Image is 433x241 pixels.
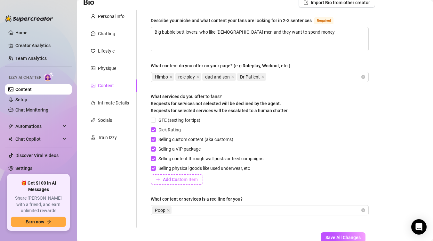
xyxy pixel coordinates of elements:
span: fire [91,101,95,105]
span: Save All Changes [325,235,361,240]
input: What content do you offer on your page? (e.g Roleplay, Workout, etc.) [267,73,269,81]
span: close [169,75,172,79]
span: What services do you offer to fans? Requests for services not selected will be declined by the ag... [151,94,289,113]
span: Himbo [152,73,174,81]
span: experiment [91,135,95,140]
span: thunderbolt [8,124,13,129]
div: Chatting [98,30,115,37]
div: Describe your niche and what content your fans are looking for in 2-3 sentences [151,17,312,24]
span: plus [156,177,160,182]
div: Lifestyle [98,47,115,54]
span: Selling content through wall posts or feed campaigns [156,155,266,162]
button: Earn nowarrow-right [11,217,66,227]
span: close [167,209,170,212]
a: Home [15,30,28,35]
span: 🎁 Get $100 in AI Messages [11,180,66,193]
span: close [196,75,199,79]
span: Required [314,17,333,24]
a: Content [15,87,32,92]
div: What content do you offer on your page? (e.g Roleplay, Workout, etc.) [151,62,290,69]
textarea: Describe your niche and what content your fans are looking for in 2-3 sentences [151,27,368,51]
span: Add Custom Item [163,177,198,182]
span: close [261,75,264,79]
div: Train Izzy [98,134,117,141]
div: Open Intercom Messenger [411,219,427,235]
label: What content do you offer on your page? (e.g Roleplay, Workout, etc.) [151,62,295,69]
span: close-circle [361,75,365,79]
label: Describe your niche and what content your fans are looking for in 2-3 sentences [151,17,341,24]
span: link [91,118,95,122]
span: Dr Patient [237,73,266,81]
label: What content or services is a red line for you? [151,195,247,203]
a: Settings [15,166,32,171]
button: Add Custom Item [151,174,203,185]
span: Earn now [26,219,44,224]
span: Dick Rating [156,126,183,133]
div: Physique [98,65,116,72]
span: Chat Copilot [15,134,61,144]
span: role play [175,73,201,81]
span: Izzy AI Chatter [9,75,41,81]
span: close-circle [361,208,365,212]
span: import [304,0,308,5]
a: Setup [15,97,27,102]
span: Automations [15,121,61,131]
span: GFE (sexting for tips) [156,117,203,124]
input: What content or services is a red line for you? [173,206,174,214]
a: Discover Viral Videos [15,153,59,158]
span: close [231,75,234,79]
img: AI Chatter [44,72,54,81]
span: Poop [152,206,172,214]
div: Content [98,82,114,89]
div: Intimate Details [98,99,129,106]
span: arrow-right [47,220,51,224]
span: idcard [91,66,95,71]
span: role play [178,73,195,80]
div: Personal Info [98,13,124,20]
div: What content or services is a red line for you? [151,195,243,203]
span: Himbo [155,73,168,80]
span: Share [PERSON_NAME] with a friend, and earn unlimited rewards [11,195,66,214]
div: Socials [98,117,112,124]
a: Chat Monitoring [15,107,48,112]
span: user [91,14,95,19]
span: Dr Patient [240,73,260,80]
span: heart [91,49,95,53]
img: Chat Copilot [8,137,12,141]
span: message [91,31,95,36]
span: dad and son [202,73,236,81]
a: Team Analytics [15,56,47,61]
span: dad and son [205,73,230,80]
span: Selling custom content (aka customs) [156,136,236,143]
span: Selling physical goods like used underwear, etc [156,165,253,172]
span: picture [91,83,95,88]
a: Creator Analytics [15,40,67,51]
span: Selling a VIP package [156,145,203,153]
span: Poop [155,207,165,214]
img: logo-BBDzfeDw.svg [5,15,53,22]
